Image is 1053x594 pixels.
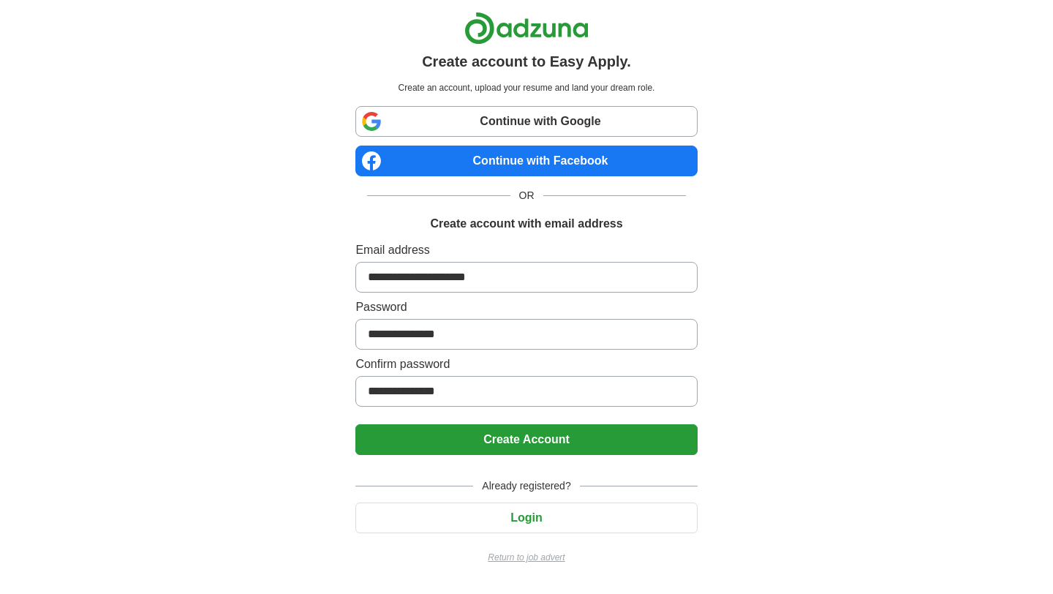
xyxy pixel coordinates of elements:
[355,424,697,455] button: Create Account
[355,356,697,373] label: Confirm password
[355,503,697,533] button: Login
[355,146,697,176] a: Continue with Facebook
[430,215,622,233] h1: Create account with email address
[355,551,697,564] a: Return to job advert
[355,106,697,137] a: Continue with Google
[422,50,631,72] h1: Create account to Easy Apply.
[355,511,697,524] a: Login
[473,478,579,494] span: Already registered?
[510,188,543,203] span: OR
[358,81,694,94] p: Create an account, upload your resume and land your dream role.
[355,241,697,259] label: Email address
[355,298,697,316] label: Password
[464,12,589,45] img: Adzuna logo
